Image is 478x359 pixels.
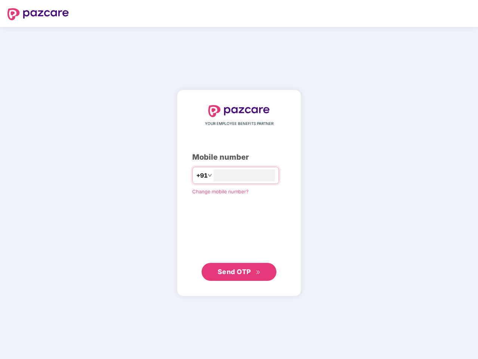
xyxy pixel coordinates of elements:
[7,8,69,20] img: logo
[196,171,208,180] span: +91
[192,188,249,194] a: Change mobile number?
[202,263,276,281] button: Send OTPdouble-right
[205,121,273,127] span: YOUR EMPLOYEE BENEFITS PARTNER
[218,268,251,276] span: Send OTP
[192,151,286,163] div: Mobile number
[256,270,261,275] span: double-right
[208,105,270,117] img: logo
[208,173,212,178] span: down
